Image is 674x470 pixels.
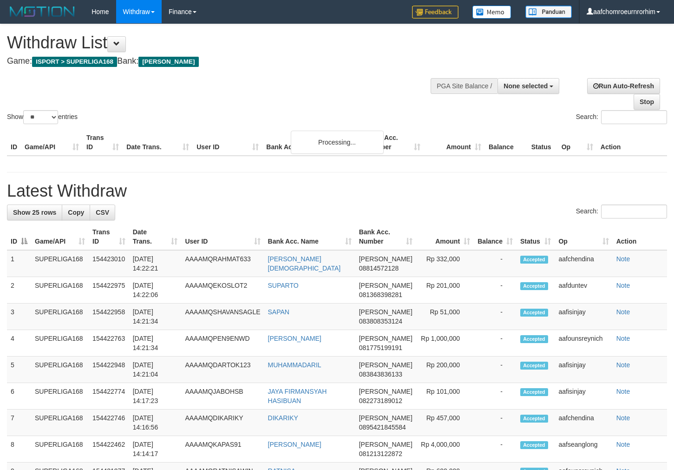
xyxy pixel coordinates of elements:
img: MOTION_logo.png [7,5,78,19]
th: Bank Acc. Number: activate to sort column ascending [355,224,416,250]
span: Copy 08814572128 to clipboard [359,265,399,272]
td: SUPERLIGA168 [31,383,89,410]
input: Search: [601,110,667,124]
label: Show entries [7,110,78,124]
td: - [474,277,517,304]
td: AAAAMQDIKARIKY [181,410,264,436]
th: Status: activate to sort column ascending [517,224,555,250]
td: - [474,383,517,410]
a: DIKARIKY [268,414,298,422]
a: Note [616,388,630,395]
th: User ID [193,129,262,156]
span: [PERSON_NAME] [359,282,412,289]
span: Accepted [520,256,548,264]
span: Show 25 rows [13,209,56,216]
th: Trans ID [83,129,123,156]
td: Rp 101,000 [416,383,474,410]
a: JAYA FIRMANSYAH HASIBUAN [268,388,327,404]
td: 4 [7,330,31,357]
select: Showentries [23,110,58,124]
td: 5 [7,357,31,383]
td: AAAAMQDARTOK123 [181,357,264,383]
td: - [474,357,517,383]
td: - [474,250,517,277]
span: Accepted [520,388,548,396]
a: [PERSON_NAME][DEMOGRAPHIC_DATA] [268,255,341,272]
td: AAAAMQPEN9ENWD [181,330,264,357]
td: aafisinjay [555,304,612,330]
th: Balance: activate to sort column ascending [474,224,517,250]
h1: Latest Withdraw [7,182,667,200]
span: Copy 083843836133 to clipboard [359,371,402,378]
td: SUPERLIGA168 [31,250,89,277]
th: ID: activate to sort column descending [7,224,31,250]
td: AAAAMQJABOHSB [181,383,264,410]
td: 3 [7,304,31,330]
h4: Game: Bank: [7,57,440,66]
th: ID [7,129,21,156]
a: Copy [62,205,90,220]
td: aafseanglong [555,436,612,463]
a: Note [616,361,630,369]
td: 154422975 [89,277,129,304]
a: SUPARTO [268,282,299,289]
span: Copy 081213122872 to clipboard [359,450,402,457]
span: [PERSON_NAME] [359,255,412,263]
span: [PERSON_NAME] [359,441,412,448]
td: SUPERLIGA168 [31,436,89,463]
span: Accepted [520,335,548,343]
td: Rp 200,000 [416,357,474,383]
span: ISPORT > SUPERLIGA168 [32,57,117,67]
span: Accepted [520,441,548,449]
th: Balance [485,129,528,156]
a: Show 25 rows [7,205,62,220]
td: AAAAMQRAHMAT633 [181,250,264,277]
span: Copy 0895421845584 to clipboard [359,424,406,431]
a: Run Auto-Refresh [587,78,660,94]
td: 154422462 [89,436,129,463]
th: Amount [424,129,485,156]
td: 154423010 [89,250,129,277]
div: PGA Site Balance / [431,78,497,94]
th: Action [597,129,667,156]
td: aafduntev [555,277,612,304]
td: 7 [7,410,31,436]
td: aafisinjay [555,357,612,383]
td: - [474,304,517,330]
th: Action [613,224,667,250]
td: - [474,436,517,463]
td: - [474,330,517,357]
span: [PERSON_NAME] [359,361,412,369]
th: Game/API [21,129,83,156]
td: SUPERLIGA168 [31,410,89,436]
a: Note [616,255,630,263]
th: Date Trans.: activate to sort column ascending [129,224,182,250]
td: 154422774 [89,383,129,410]
th: Bank Acc. Name: activate to sort column ascending [264,224,355,250]
td: SUPERLIGA168 [31,277,89,304]
th: Status [528,129,558,156]
input: Search: [601,205,667,218]
td: [DATE] 14:21:34 [129,304,182,330]
span: Accepted [520,309,548,317]
th: Date Trans. [123,129,193,156]
td: [DATE] 14:22:06 [129,277,182,304]
td: [DATE] 14:22:21 [129,250,182,277]
span: [PERSON_NAME] [138,57,198,67]
td: 8 [7,436,31,463]
span: Accepted [520,362,548,370]
span: Accepted [520,282,548,290]
td: [DATE] 14:17:23 [129,383,182,410]
img: panduan.png [525,6,572,18]
td: aafisinjay [555,383,612,410]
th: Bank Acc. Name [262,129,363,156]
td: AAAAMQSHAVANSAGLE [181,304,264,330]
td: 1 [7,250,31,277]
span: [PERSON_NAME] [359,335,412,342]
span: CSV [96,209,109,216]
td: SUPERLIGA168 [31,330,89,357]
a: [PERSON_NAME] [268,335,321,342]
label: Search: [576,205,667,218]
td: [DATE] 14:14:17 [129,436,182,463]
th: Trans ID: activate to sort column ascending [89,224,129,250]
